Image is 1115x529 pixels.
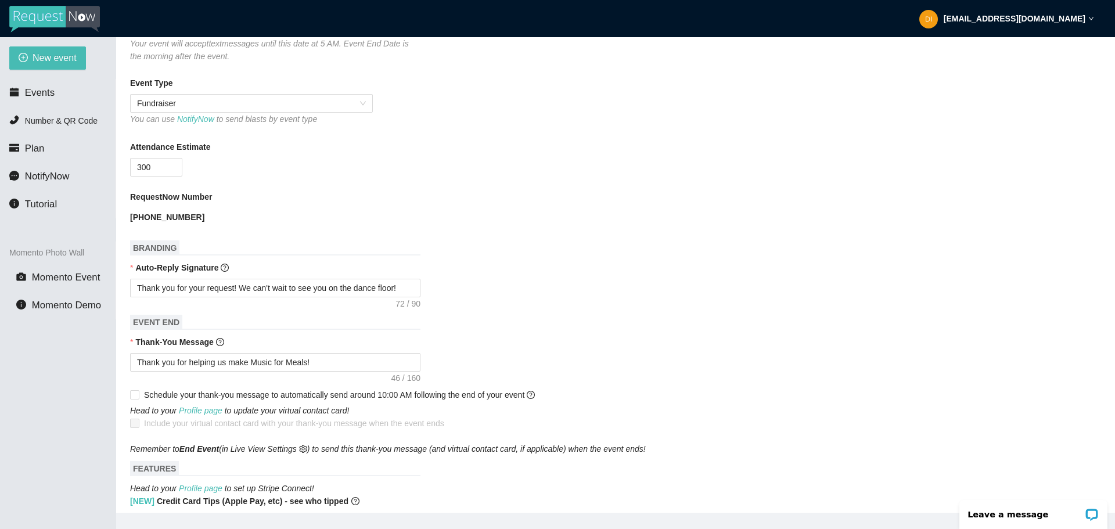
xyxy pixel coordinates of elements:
[25,171,69,182] span: NotifyNow
[32,272,100,283] span: Momento Event
[527,391,535,399] span: question-circle
[179,444,219,454] b: End Event
[32,300,101,311] span: Momento Demo
[130,240,179,255] span: BRANDING
[130,141,210,153] b: Attendance Estimate
[919,10,938,28] img: 6460f547c0c8f7de50e5d96547120c24
[130,77,173,89] b: Event Type
[179,406,222,415] a: Profile page
[9,199,19,208] span: info-circle
[130,279,420,297] textarea: Thank you for your request! We can't wait to see you on the dance floor!
[130,495,348,508] b: Credit Card Tips (Apple Pay, etc) - see who tipped
[25,143,45,154] span: Plan
[299,445,307,453] span: setting
[351,495,359,508] span: question-circle
[9,143,19,153] span: credit-card
[179,484,222,493] a: Profile page
[33,51,77,65] span: New event
[9,171,19,181] span: message
[139,512,299,525] span: Include Stripe tip link in your auto-reply
[25,199,57,210] span: Tutorial
[130,190,213,203] b: RequestNow Number
[9,115,19,125] span: phone
[25,116,98,125] span: Number & QR Code
[130,406,349,415] i: Head to your to update your virtual contact card!
[1088,16,1094,21] span: down
[130,39,409,61] i: Your event will accept text messages until this date at 5 AM. Event End Date is the morning after...
[19,53,28,64] span: plus-circle
[137,95,366,112] span: Fundraiser
[16,272,26,282] span: camera
[25,87,55,98] span: Events
[144,390,535,400] span: Schedule your thank-you message to automatically send around 10:00 AM following the end of your e...
[130,315,182,330] span: EVENT END
[144,419,444,428] span: Include your virtual contact card with your thank-you message when the event ends
[216,338,224,346] span: question-circle
[177,114,214,124] a: NotifyNow
[9,46,86,70] button: plus-circleNew event
[135,337,213,347] b: Thank-You Message
[952,492,1115,529] iframe: LiveChat chat widget
[130,444,646,454] i: Remember to (in Live View Settings ) to send this thank-you message (and virtual contact card, if...
[130,484,314,493] i: Head to your to set up Stripe Connect!
[130,113,373,125] div: You can use to send blasts by event type
[130,496,154,506] span: [NEW]
[221,264,229,272] span: question-circle
[9,87,19,97] span: calendar
[130,213,204,222] b: [PHONE_NUMBER]
[944,14,1085,23] strong: [EMAIL_ADDRESS][DOMAIN_NAME]
[130,461,179,476] span: FEATURES
[16,300,26,310] span: info-circle
[135,263,218,272] b: Auto-Reply Signature
[130,353,420,372] textarea: Thank you for helping us make Music for Meals!
[9,6,100,33] img: RequestNow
